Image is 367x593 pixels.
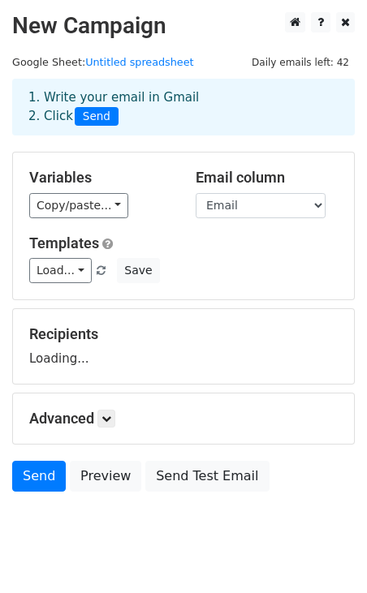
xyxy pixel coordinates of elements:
[29,234,99,251] a: Templates
[29,325,338,343] h5: Recipients
[70,461,141,492] a: Preview
[29,169,171,187] h5: Variables
[29,410,338,428] h5: Advanced
[12,56,194,68] small: Google Sheet:
[16,88,351,126] div: 1. Write your email in Gmail 2. Click
[12,461,66,492] a: Send
[85,56,193,68] a: Untitled spreadsheet
[75,107,119,127] span: Send
[196,169,338,187] h5: Email column
[246,56,355,68] a: Daily emails left: 42
[12,12,355,40] h2: New Campaign
[246,54,355,71] span: Daily emails left: 42
[29,258,92,283] a: Load...
[145,461,269,492] a: Send Test Email
[29,193,128,218] a: Copy/paste...
[117,258,159,283] button: Save
[29,325,338,367] div: Loading...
